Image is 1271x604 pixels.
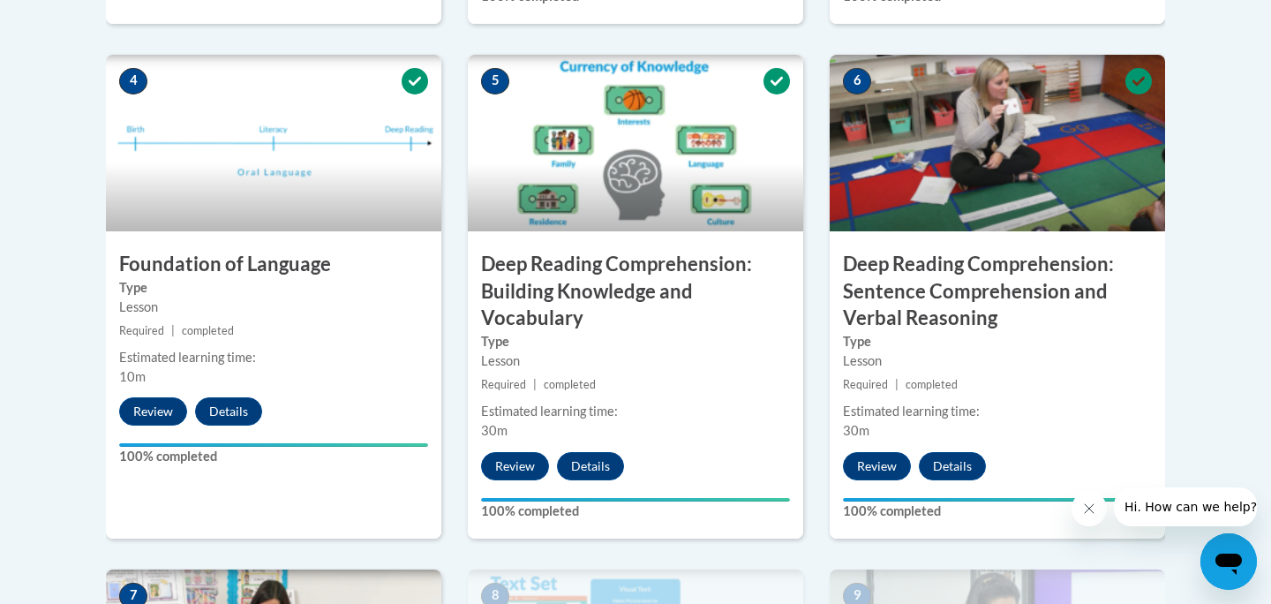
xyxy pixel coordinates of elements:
[119,324,164,337] span: Required
[481,452,549,480] button: Review
[195,397,262,426] button: Details
[895,378,899,391] span: |
[171,324,175,337] span: |
[481,68,509,94] span: 5
[544,378,596,391] span: completed
[119,397,187,426] button: Review
[830,251,1165,332] h3: Deep Reading Comprehension: Sentence Comprehension and Verbal Reasoning
[468,251,803,332] h3: Deep Reading Comprehension: Building Knowledge and Vocabulary
[119,298,428,317] div: Lesson
[843,502,1152,521] label: 100% completed
[481,332,790,351] label: Type
[843,452,911,480] button: Review
[106,251,441,278] h3: Foundation of Language
[481,402,790,421] div: Estimated learning time:
[843,332,1152,351] label: Type
[843,402,1152,421] div: Estimated learning time:
[1072,491,1107,526] iframe: Close message
[119,447,428,466] label: 100% completed
[843,68,871,94] span: 6
[843,498,1152,502] div: Your progress
[830,55,1165,231] img: Course Image
[1114,487,1257,526] iframe: Message from company
[1200,533,1257,590] iframe: Button to launch messaging window
[843,351,1152,371] div: Lesson
[906,378,958,391] span: completed
[919,452,986,480] button: Details
[182,324,234,337] span: completed
[481,498,790,502] div: Your progress
[533,378,537,391] span: |
[119,278,428,298] label: Type
[481,351,790,371] div: Lesson
[557,452,624,480] button: Details
[119,348,428,367] div: Estimated learning time:
[468,55,803,231] img: Course Image
[106,55,441,231] img: Course Image
[119,369,146,384] span: 10m
[843,378,888,391] span: Required
[843,423,869,438] span: 30m
[481,423,508,438] span: 30m
[119,68,147,94] span: 4
[119,443,428,447] div: Your progress
[481,502,790,521] label: 100% completed
[481,378,526,391] span: Required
